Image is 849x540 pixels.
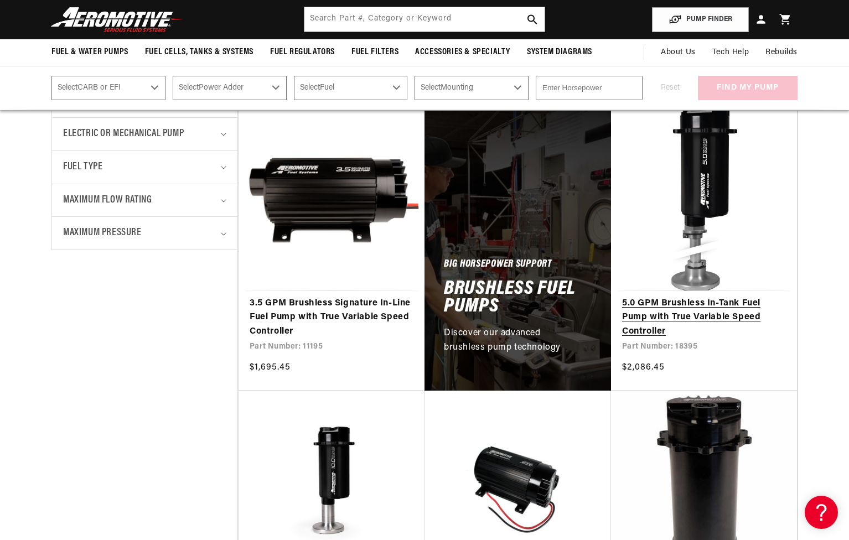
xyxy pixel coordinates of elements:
a: About Us [653,39,704,66]
button: PUMP FINDER [652,7,749,32]
summary: Fuel Filters [343,39,407,65]
span: Fuel Regulators [270,46,335,58]
h2: Brushless Fuel Pumps [444,281,592,315]
select: CARB or EFI [51,76,165,100]
summary: Electric or Mechanical Pump (0 selected) [63,118,226,150]
span: About Us [661,48,696,56]
summary: Maximum Flow Rating (0 selected) [63,184,226,217]
span: Electric or Mechanical Pump [63,126,184,142]
h5: Big Horsepower Support [444,261,552,269]
summary: Accessories & Specialty [407,39,519,65]
summary: Fuel & Water Pumps [43,39,137,65]
input: Enter Horsepower [536,76,643,100]
input: Search by Part Number, Category or Keyword [304,7,545,32]
span: Fuel Filters [351,46,398,58]
span: Fuel & Water Pumps [51,46,128,58]
a: 5.0 GPM Brushless In-Tank Fuel Pump with True Variable Speed Controller [622,297,786,339]
span: Maximum Pressure [63,225,142,241]
summary: Fuel Type (0 selected) [63,151,226,184]
span: Maximum Flow Rating [63,193,152,209]
summary: Maximum Pressure (0 selected) [63,217,226,250]
summary: System Diagrams [519,39,600,65]
span: Tech Help [712,46,749,59]
summary: Fuel Cells, Tanks & Systems [137,39,262,65]
span: Accessories & Specialty [415,46,510,58]
img: Aeromotive [48,7,186,33]
a: 3.5 GPM Brushless Signature In-Line Fuel Pump with True Variable Speed Controller [250,297,413,339]
span: System Diagrams [527,46,592,58]
select: Fuel [294,76,408,100]
summary: Tech Help [704,39,757,66]
button: search button [520,7,545,32]
span: Rebuilds [765,46,798,59]
p: Discover our advanced brushless pump technology [444,326,579,355]
span: Fuel Type [63,159,102,175]
select: Mounting [415,76,529,100]
summary: Fuel Regulators [262,39,343,65]
span: Fuel Cells, Tanks & Systems [145,46,253,58]
summary: Rebuilds [757,39,806,66]
select: Power Adder [173,76,287,100]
